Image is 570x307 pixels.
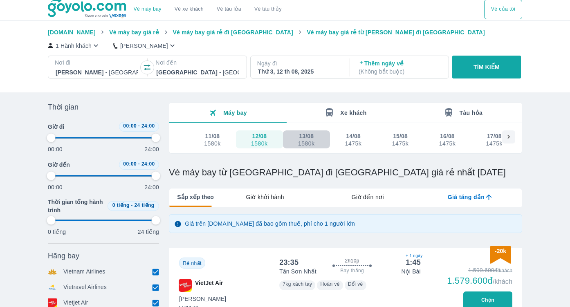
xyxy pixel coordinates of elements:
[352,193,384,201] span: Giờ đến nơi
[144,183,159,191] p: 24:00
[460,110,483,116] span: Tàu hỏa
[177,193,214,201] span: Sắp xếp theo
[48,29,96,36] span: [DOMAIN_NAME]
[135,202,155,208] span: 24 tiếng
[123,161,137,167] span: 00:00
[185,220,355,228] p: Giá trên [DOMAIN_NAME] đã bao gồm thuế, phí cho 1 người lớn
[345,258,359,264] span: 2h10p
[223,110,247,116] span: Máy bay
[183,260,201,266] span: Rẻ nhất
[63,283,107,292] p: Vietravel Airlines
[134,6,162,12] a: Vé máy bay
[447,266,512,274] div: 1.599.600đ
[401,267,420,276] p: Nội Bài
[48,183,63,191] p: 00:00
[406,258,421,267] div: 1:45
[138,228,159,236] p: 24 tiếng
[173,29,293,36] span: Vé máy bay giá rẻ đi [GEOGRAPHIC_DATA]
[345,140,361,147] div: 1475k
[406,253,421,259] span: + 1 ngày
[48,28,522,36] nav: breadcrumb
[144,145,159,153] p: 24:00
[189,130,502,148] div: scrollable day and price
[493,278,512,285] span: /khách
[138,123,140,129] span: -
[179,279,192,292] img: VJ
[474,63,500,71] p: TÌM KIẾM
[204,140,220,147] div: 1580k
[48,161,70,169] span: Giờ đến
[175,6,204,12] a: Vé xe khách
[447,276,512,286] div: 1.579.600đ
[340,110,366,116] span: Xe khách
[439,140,456,147] div: 1475k
[48,198,104,214] span: Thời gian tổng hành trình
[48,251,79,261] span: Hãng bay
[48,41,100,50] button: 1 Hành khách
[448,193,485,201] span: Giá tăng dần
[205,132,220,140] div: 11/08
[112,202,130,208] span: 0 tiếng
[169,167,522,178] h1: Vé máy bay từ [GEOGRAPHIC_DATA] đi [GEOGRAPHIC_DATA] giá rẻ nhất [DATE]
[123,123,137,129] span: 00:00
[113,41,177,50] button: [PERSON_NAME]
[55,58,139,67] p: Nơi đi
[257,59,341,67] p: Ngày đi
[63,267,105,276] p: Vietnam Airlines
[141,161,155,167] span: 24:00
[120,42,168,50] p: [PERSON_NAME]
[392,140,408,147] div: 1475k
[452,56,521,78] button: TÌM KIẾM
[48,123,64,131] span: Giờ đi
[179,295,226,303] span: [PERSON_NAME]
[495,248,506,254] span: -20k
[48,228,66,236] p: 0 tiếng
[279,258,298,267] div: 23:35
[490,246,511,264] img: discount
[109,29,159,36] span: Vé máy bay giá rẻ
[48,145,63,153] p: 00:00
[346,132,361,140] div: 14/08
[246,193,284,201] span: Giờ khởi hành
[393,132,408,140] div: 15/08
[258,67,341,76] div: Thứ 3, 12 th 08, 2025
[283,281,312,287] span: 7kg xách tay
[141,123,155,129] span: 24:00
[195,279,223,292] span: VietJet Air
[214,188,522,206] div: lab API tabs example
[279,267,316,276] p: Tân Sơn Nhất
[487,132,502,140] div: 17/08
[348,281,363,287] span: Đổi vé
[131,202,132,208] span: -
[252,132,267,140] div: 12/08
[299,132,314,140] div: 13/08
[298,140,314,147] div: 1580k
[307,29,485,36] span: Vé máy bay giá rẻ từ [PERSON_NAME] đi [GEOGRAPHIC_DATA]
[359,59,441,76] p: Thêm ngày về
[320,281,340,287] span: Hoàn vé
[48,102,79,112] span: Thời gian
[56,42,92,50] p: 1 Hành khách
[359,67,441,76] p: ( Không bắt buộc )
[138,161,140,167] span: -
[440,132,455,140] div: 16/08
[251,140,267,147] div: 1580k
[486,140,503,147] div: 1475k
[155,58,240,67] p: Nơi đến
